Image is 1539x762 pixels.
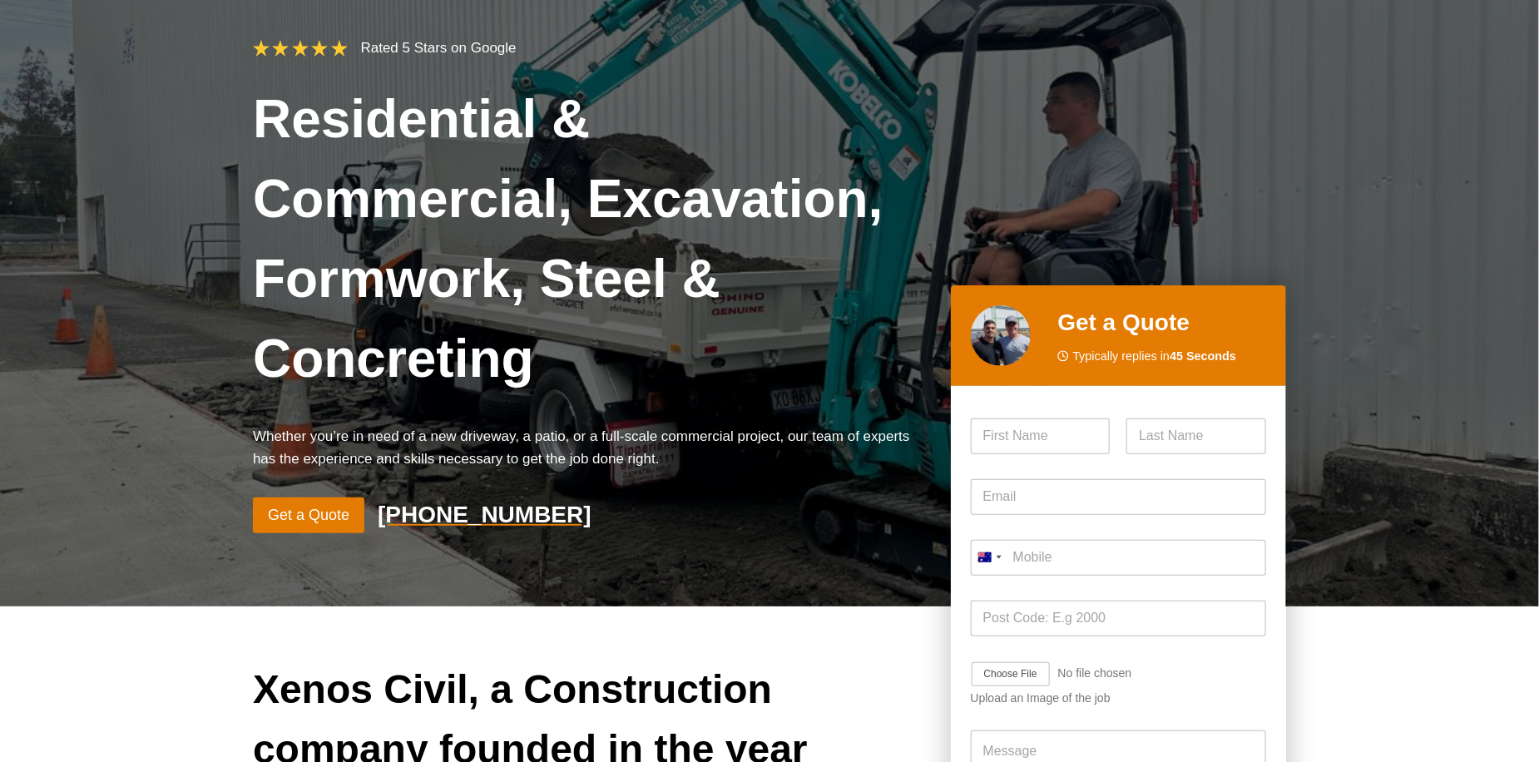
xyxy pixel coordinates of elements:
[971,540,1266,576] input: Mobile
[971,479,1266,515] input: Email
[971,601,1266,636] input: Post Code: E.g 2000
[253,79,924,398] h1: Residential & Commercial, Excavation, Formwork, Steel & Concreting
[1072,347,1236,366] span: Typically replies in
[268,503,349,527] span: Get a Quote
[971,418,1111,454] input: First Name
[1170,349,1236,363] strong: 45 Seconds
[1057,305,1266,340] h2: Get a Quote
[361,37,517,59] p: Rated 5 Stars on Google
[1126,418,1266,454] input: Last Name
[378,497,591,532] a: [PHONE_NUMBER]
[253,425,924,470] p: Whether you’re in need of a new driveway, a patio, or a full-scale commercial project, our team o...
[971,540,1007,576] button: Selected country
[971,691,1266,705] div: Upload an Image of the job
[253,497,364,533] a: Get a Quote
